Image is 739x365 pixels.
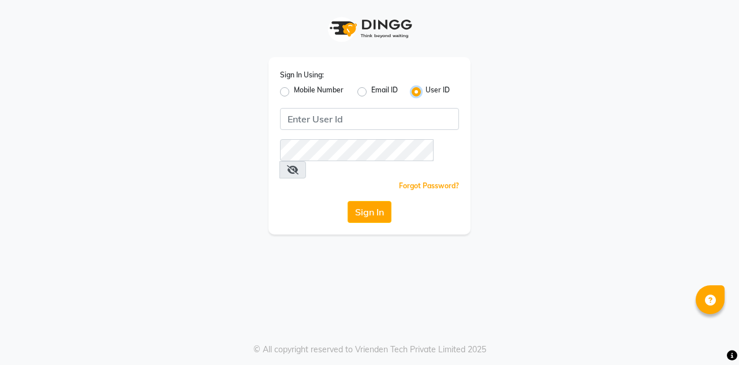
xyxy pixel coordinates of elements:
input: Username [280,139,434,161]
label: Email ID [371,85,398,99]
label: Mobile Number [294,85,344,99]
button: Sign In [348,201,391,223]
img: logo1.svg [323,12,416,46]
input: Username [280,108,459,130]
label: Sign In Using: [280,70,324,80]
label: User ID [426,85,450,99]
a: Forgot Password? [399,181,459,190]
